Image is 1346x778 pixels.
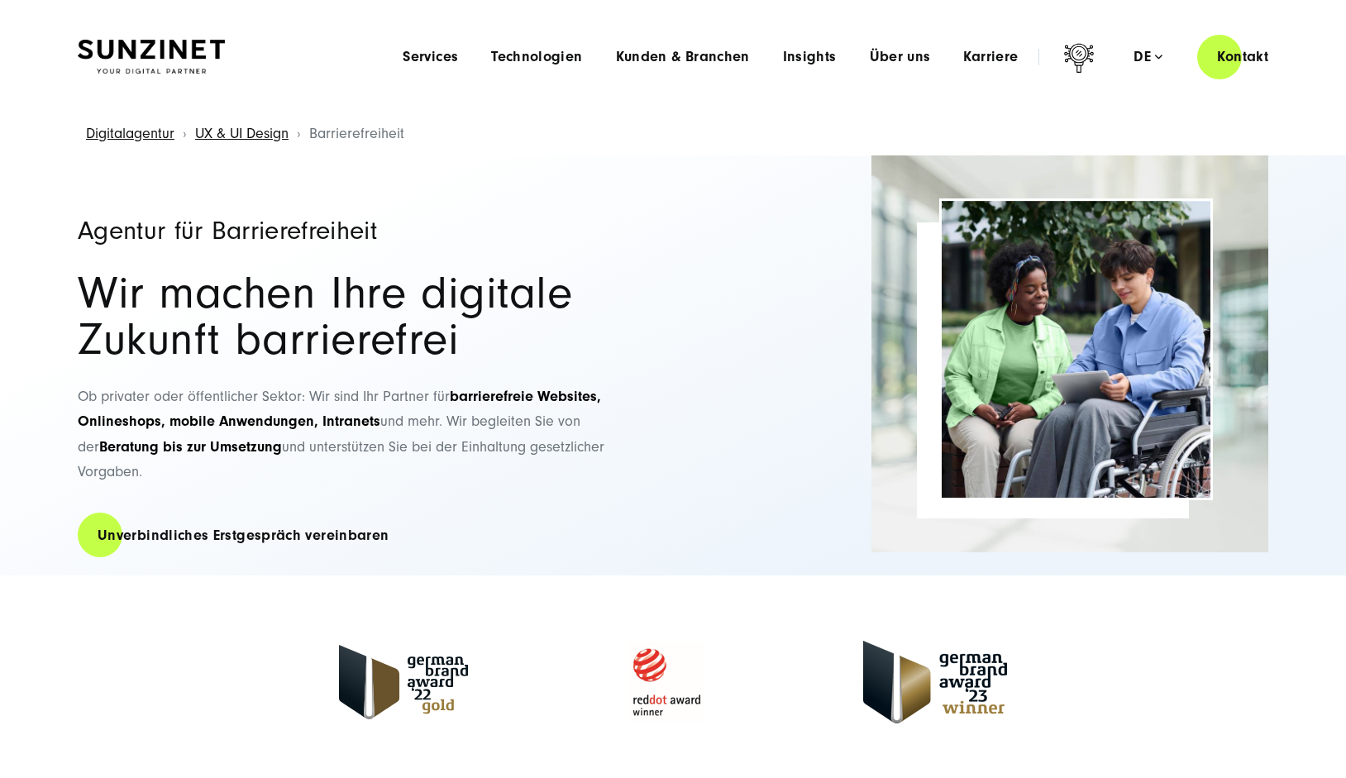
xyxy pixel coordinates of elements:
[871,155,1268,552] img: Ein heller und moderner Innenraum mit großen Glasfenstern und viel natürlichem Licht, unscharf da...
[99,438,282,456] strong: Beratung bis zur Umsetzung
[86,125,174,142] a: Digitalagentur
[783,49,837,65] a: Insights
[1197,33,1288,80] a: Kontakt
[963,49,1018,65] a: Karriere
[339,645,468,718] img: Logo des German Brand Award 2022 mit dem Text 'German Brand Award '22 gold' und einer stilisierte...
[616,49,750,65] a: Kunden & Branchen
[195,125,289,142] a: UX & UI Design
[1134,49,1162,65] div: de
[403,49,458,65] a: Services
[78,512,408,559] a: Unverbindliches Erstgespräch vereinbaren
[942,201,1210,498] img: Symbolbild für
[863,641,1007,723] img: Logo des German Brand Award 2023 mit dem Text 'German Brand Award '23 Winner' und einer stilisier...
[78,384,656,485] p: Ob privater oder öffentlicher Sektor: Wir sind Ihr Partner für und mehr. Wir begleiten Sie von de...
[78,40,225,74] img: SUNZINET Full Service Digital Agentur
[78,270,656,363] h2: Wir machen Ihre digitale Zukunft barrierefrei
[309,125,404,142] span: Barrierefreiheit
[579,632,752,732] img: Logo des Red Dot Award mit einer rot-weiß gestreiften Kugel und dem Text 'reddot award winner'. |...
[491,49,582,65] a: Technologien
[870,49,931,65] a: Über uns
[78,217,656,244] h1: Agentur für Barrierefreiheit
